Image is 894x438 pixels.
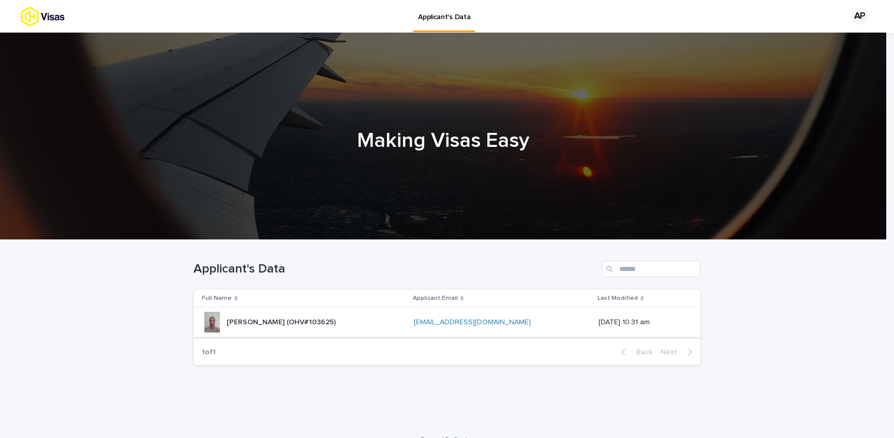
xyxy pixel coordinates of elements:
input: Search [602,261,701,277]
span: Next [661,349,683,356]
p: 1 of 1 [193,340,224,365]
a: [EMAIL_ADDRESS][DOMAIN_NAME] [414,319,531,326]
p: [DATE] 10:31 am [599,318,684,327]
span: Back [630,349,652,356]
tr: [PERSON_NAME] (OHV#103625)[PERSON_NAME] (OHV#103625) [EMAIL_ADDRESS][DOMAIN_NAME] [DATE] 10:31 am [193,308,701,337]
button: Back [613,348,657,357]
h1: Making Visas Easy [190,128,697,153]
img: tx8HrbJQv2PFQx4TXEq5 [21,6,101,27]
p: Applicant Email [413,293,458,304]
div: AP [852,8,868,25]
p: [PERSON_NAME] (OHV#103625) [227,316,338,327]
p: Last Modified [598,293,638,304]
h1: Applicant's Data [193,262,598,277]
p: Full Name [202,293,232,304]
button: Next [657,348,701,357]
